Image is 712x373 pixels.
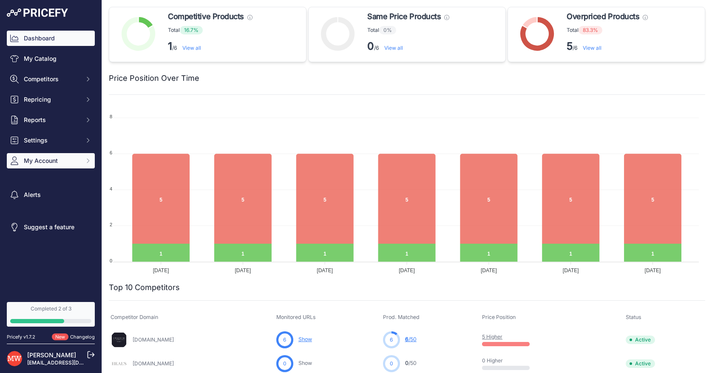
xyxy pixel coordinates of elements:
[168,26,252,34] p: Total
[567,40,573,52] strong: 5
[481,268,497,273] tspan: [DATE]
[24,136,79,145] span: Settings
[405,336,408,342] span: 6
[110,150,112,155] tspan: 6
[110,222,112,227] tspan: 2
[24,116,79,124] span: Reports
[24,75,79,83] span: Competitors
[70,334,95,340] a: Changelog
[7,333,35,341] div: Pricefy v1.7.2
[317,268,333,273] tspan: [DATE]
[399,268,415,273] tspan: [DATE]
[405,360,408,366] span: 0
[367,40,449,53] p: /6
[7,302,95,327] a: Completed 2 of 3
[235,268,251,273] tspan: [DATE]
[379,26,396,34] span: 0%
[405,336,417,342] a: 6/50
[182,45,201,51] a: View all
[405,360,417,366] a: 0/50
[7,219,95,235] a: Suggest a feature
[7,9,68,17] img: Pricefy Logo
[390,336,393,344] span: 6
[7,112,95,128] button: Reports
[645,268,661,273] tspan: [DATE]
[27,359,116,366] a: [EMAIL_ADDRESS][DOMAIN_NAME]
[109,72,199,84] h2: Price Position Over Time
[7,133,95,148] button: Settings
[110,186,112,191] tspan: 4
[7,187,95,202] a: Alerts
[626,359,655,368] span: Active
[276,314,316,320] span: Monitored URLs
[24,95,79,104] span: Repricing
[567,40,648,53] p: /6
[367,11,441,23] span: Same Price Products
[7,51,95,66] a: My Catalog
[7,92,95,107] button: Repricing
[153,268,169,273] tspan: [DATE]
[24,157,79,165] span: My Account
[7,153,95,168] button: My Account
[110,114,112,119] tspan: 8
[180,26,203,34] span: 16.7%
[52,333,68,341] span: New
[298,336,312,342] a: Show
[168,40,252,53] p: /6
[626,314,641,320] span: Status
[567,26,648,34] p: Total
[283,360,287,367] span: 0
[111,314,158,320] span: Competitor Domain
[482,357,536,364] p: 0 Higher
[567,11,639,23] span: Overpriced Products
[168,11,244,23] span: Competitive Products
[10,305,91,312] div: Completed 2 of 3
[27,351,76,359] a: [PERSON_NAME]
[168,40,172,52] strong: 1
[7,31,95,292] nav: Sidebar
[383,314,420,320] span: Prod. Matched
[7,71,95,87] button: Competitors
[7,31,95,46] a: Dashboard
[110,258,112,263] tspan: 0
[626,336,655,344] span: Active
[109,282,180,293] h2: Top 10 Competitors
[482,333,502,340] a: 5 Higher
[298,360,312,366] a: Show
[390,360,393,367] span: 0
[482,314,516,320] span: Price Position
[583,45,601,51] a: View all
[133,360,174,367] a: [DOMAIN_NAME]
[384,45,403,51] a: View all
[579,26,602,34] span: 83.3%
[367,26,449,34] p: Total
[563,268,579,273] tspan: [DATE]
[367,40,374,52] strong: 0
[283,336,286,344] span: 6
[133,336,174,343] a: [DOMAIN_NAME]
